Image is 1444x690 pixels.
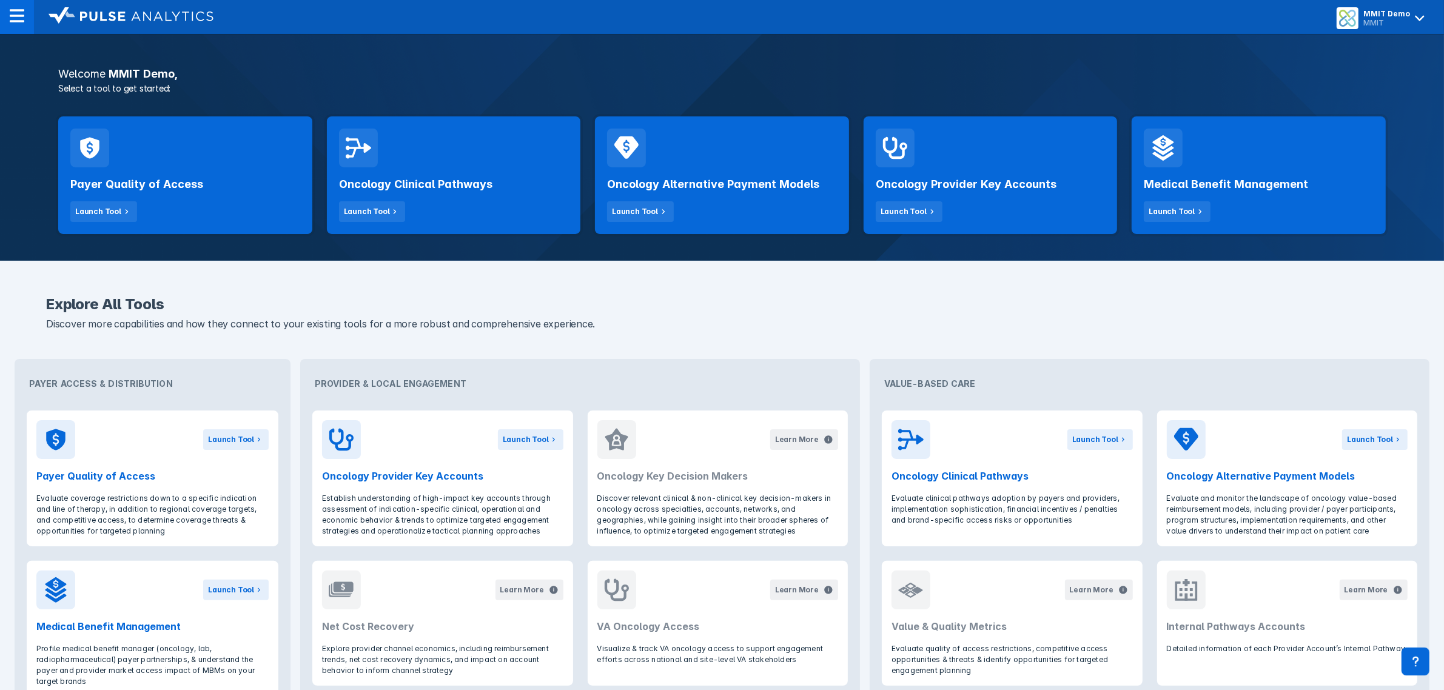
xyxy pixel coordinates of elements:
div: Launch Tool [612,206,658,217]
div: Launch Tool [1149,206,1195,217]
a: Oncology Provider Key AccountsLaunch Tool [864,116,1118,234]
h2: Medical Benefit Management [1144,177,1308,192]
h2: Oncology Provider Key Accounts [876,177,1056,192]
button: Launch Tool [1067,429,1133,450]
a: Medical Benefit ManagementLaunch Tool [1132,116,1386,234]
div: Launch Tool [75,206,121,217]
button: Learn More [495,580,563,600]
button: Learn More [770,580,838,600]
img: menu button [1339,10,1356,27]
p: Discover more capabilities and how they connect to your existing tools for a more robust and comp... [46,317,1398,332]
p: Profile medical benefit manager (oncology, lab, radiopharmaceutical) payer partnerships, & unders... [36,643,269,687]
a: Payer Quality of AccessLaunch Tool [58,116,312,234]
div: MMIT Demo [1363,9,1410,18]
div: Launch Tool [208,434,254,445]
p: Evaluate quality of access restrictions, competitive access opportunities & threats & identify op... [892,643,1132,676]
h2: Oncology Alternative Payment Models [1167,469,1408,483]
h2: Oncology Key Decision Makers [597,469,838,483]
div: Learn More [1070,584,1113,595]
div: Contact Support [1402,648,1429,675]
img: menu--horizontal.svg [10,8,24,23]
div: Provider & Local Engagement [305,364,855,403]
h2: Value & Quality Metrics [892,619,1132,634]
h2: Oncology Clinical Pathways [892,469,1132,483]
button: Launch Tool [876,201,942,222]
h2: Payer Quality of Access [70,177,203,192]
h3: MMIT Demo , [51,69,1393,79]
div: Launch Tool [344,206,390,217]
a: Oncology Clinical PathwaysLaunch Tool [327,116,581,234]
p: Discover relevant clinical & non-clinical key decision-makers in oncology across specialties, acc... [597,493,838,537]
button: Learn More [1340,580,1408,600]
div: Value-Based Care [875,364,1425,403]
p: Evaluate coverage restrictions down to a specific indication and line of therapy, in addition to ... [36,493,269,537]
p: Detailed information of each Provider Account’s Internal Pathway. [1167,643,1408,654]
button: Learn More [1065,580,1133,600]
button: Launch Tool [203,429,269,450]
p: Visualize & track VA oncology access to support engagement efforts across national and site-level... [597,643,838,665]
div: Learn More [1345,584,1388,595]
div: Learn More [775,434,819,445]
button: Launch Tool [339,201,406,222]
span: Welcome [58,67,106,80]
div: Learn More [775,584,819,595]
h2: Explore All Tools [46,297,1398,312]
h2: VA Oncology Access [597,619,838,634]
div: Launch Tool [881,206,927,217]
h2: Oncology Provider Key Accounts [322,469,563,483]
p: Evaluate clinical pathways adoption by payers and providers, implementation sophistication, finan... [892,493,1132,526]
h2: Oncology Clinical Pathways [339,177,492,192]
div: Learn More [500,584,544,595]
button: Launch Tool [203,580,269,600]
h2: Net Cost Recovery [322,619,563,634]
p: Explore provider channel economics, including reimbursement trends, net cost recovery dynamics, a... [322,643,563,676]
button: Launch Tool [498,429,563,450]
p: Select a tool to get started: [51,82,1393,95]
div: Launch Tool [1072,434,1118,445]
p: Evaluate and monitor the landscape of oncology value-based reimbursement models, including provid... [1167,493,1408,537]
h2: Oncology Alternative Payment Models [607,177,819,192]
div: Launch Tool [208,584,254,595]
button: Learn More [770,429,838,450]
p: Establish understanding of high-impact key accounts through assessment of indication-specific cli... [322,493,563,537]
img: logo [49,7,213,24]
div: MMIT [1363,18,1410,27]
a: Oncology Alternative Payment ModelsLaunch Tool [595,116,849,234]
div: Launch Tool [503,434,549,445]
div: Launch Tool [1347,434,1393,445]
button: Launch Tool [1144,201,1211,222]
button: Launch Tool [70,201,137,222]
button: Launch Tool [1342,429,1408,450]
button: Launch Tool [607,201,674,222]
div: Payer Access & Distribution [19,364,286,403]
h2: Medical Benefit Management [36,619,269,634]
a: logo [34,7,213,27]
h2: Payer Quality of Access [36,469,269,483]
h2: Internal Pathways Accounts [1167,619,1408,634]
